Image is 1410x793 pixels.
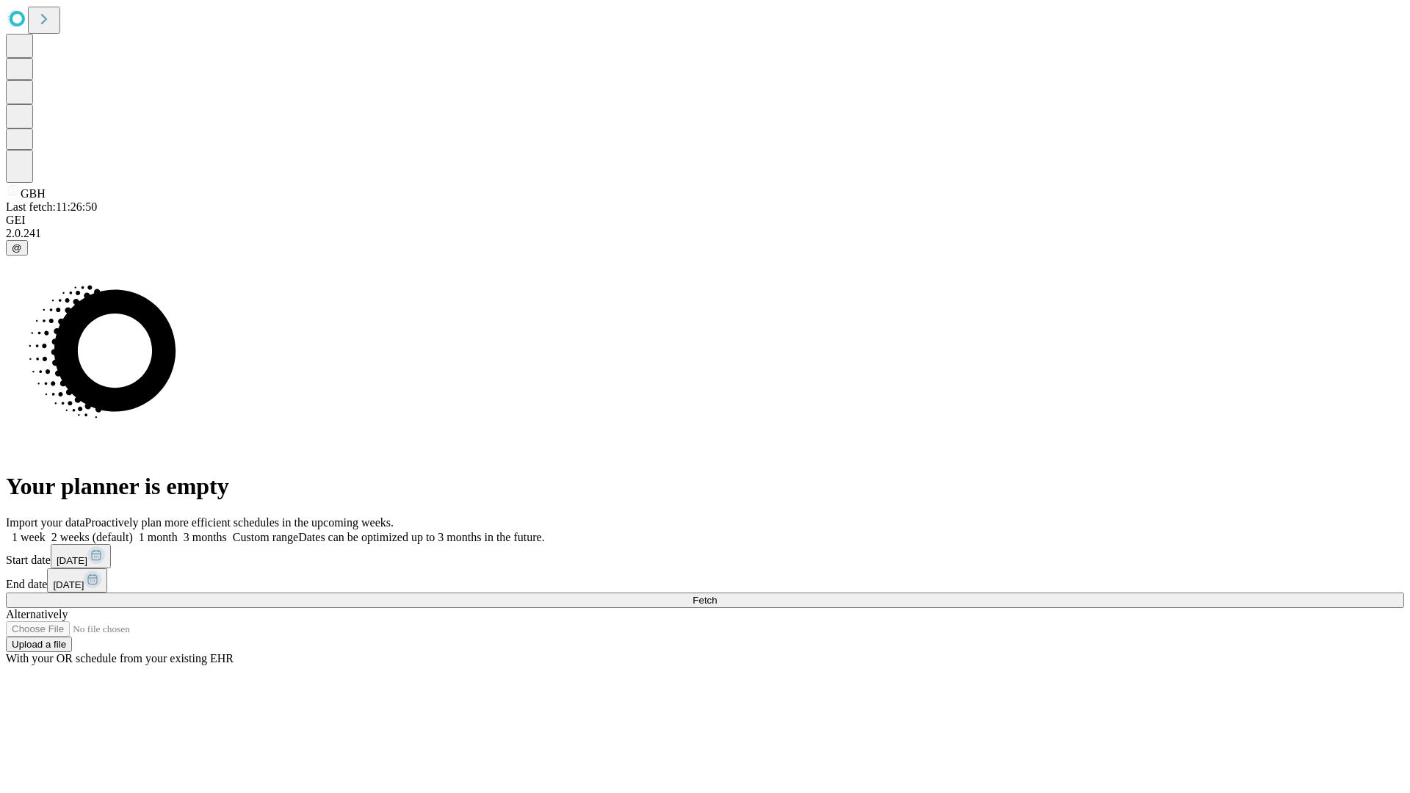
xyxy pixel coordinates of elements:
[6,637,72,652] button: Upload a file
[6,214,1404,227] div: GEI
[184,531,227,543] span: 3 months
[51,531,133,543] span: 2 weeks (default)
[12,242,22,253] span: @
[6,200,97,213] span: Last fetch: 11:26:50
[6,652,234,665] span: With your OR schedule from your existing EHR
[51,544,111,568] button: [DATE]
[6,568,1404,593] div: End date
[53,579,84,590] span: [DATE]
[85,516,394,529] span: Proactively plan more efficient schedules in the upcoming weeks.
[57,555,87,566] span: [DATE]
[6,473,1404,500] h1: Your planner is empty
[233,531,298,543] span: Custom range
[47,568,107,593] button: [DATE]
[139,531,178,543] span: 1 month
[6,593,1404,608] button: Fetch
[6,608,68,620] span: Alternatively
[298,531,544,543] span: Dates can be optimized up to 3 months in the future.
[693,595,717,606] span: Fetch
[6,544,1404,568] div: Start date
[21,187,46,200] span: GBH
[6,240,28,256] button: @
[6,516,85,529] span: Import your data
[12,531,46,543] span: 1 week
[6,227,1404,240] div: 2.0.241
